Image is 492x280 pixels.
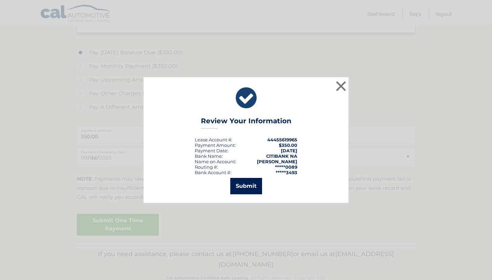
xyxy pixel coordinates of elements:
[195,148,228,153] div: :
[195,148,227,153] span: Payment Date
[195,164,218,170] div: Routing #:
[201,117,291,129] h3: Review Your Information
[267,137,297,142] strong: 44455619965
[334,79,348,93] button: ×
[281,148,297,153] span: [DATE]
[195,142,236,148] div: Payment Amount:
[195,159,236,164] div: Name on Account:
[257,159,297,164] strong: [PERSON_NAME]
[266,153,297,159] strong: CITIBANK NA
[230,178,262,194] button: Submit
[195,153,223,159] div: Bank Name:
[279,142,297,148] span: $350.00
[195,170,231,175] div: Bank Account #:
[195,137,232,142] div: Lease Account #:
